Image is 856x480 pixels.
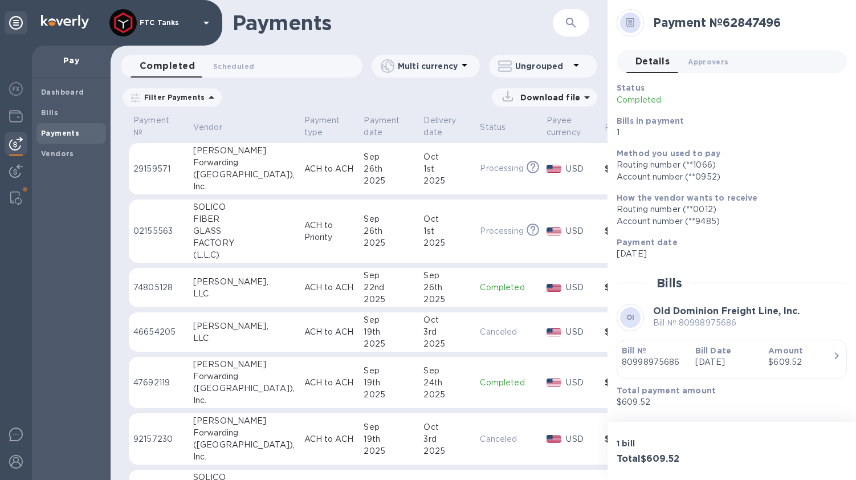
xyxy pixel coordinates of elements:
[193,394,295,406] div: Inc.
[364,151,414,163] div: Sep
[364,270,414,282] div: Sep
[566,163,595,175] p: USD
[480,433,537,445] p: Canceled
[626,313,635,322] b: OI
[617,204,838,215] div: Routing number (**0012)
[364,433,414,445] div: 19th
[9,109,23,123] img: Wallets
[547,227,562,235] img: USD
[364,163,414,175] div: 26th
[5,11,27,34] div: Unpin categories
[617,438,727,449] p: 1 bill
[364,282,414,294] div: 22nd
[423,270,471,282] div: Sep
[423,365,471,377] div: Sep
[617,215,838,227] div: Account number (**9485)
[617,248,838,260] p: [DATE]
[547,435,562,443] img: USD
[364,326,414,338] div: 19th
[657,276,682,290] h2: Bills
[364,445,414,457] div: 2025
[193,276,295,288] div: [PERSON_NAME],
[605,327,661,337] h3: $1,200.00
[547,284,562,292] img: USD
[140,58,195,74] span: Completed
[133,115,169,139] p: Payment №
[364,115,400,139] p: Payment date
[193,359,295,371] div: [PERSON_NAME]
[423,213,471,225] div: Oct
[617,193,758,202] b: How the vendor wants to receive
[213,60,254,72] span: Scheduled
[423,225,471,237] div: 1st
[423,151,471,163] div: Oct
[617,238,678,247] b: Payment date
[423,389,471,401] div: 2025
[617,386,716,395] b: Total payment amount
[364,338,414,350] div: 2025
[304,163,355,175] p: ACH to ACH
[480,162,523,174] p: Processing
[193,383,295,394] div: ([GEOGRAPHIC_DATA]),
[480,121,520,133] span: Status
[423,175,471,187] div: 2025
[423,326,471,338] div: 3rd
[653,306,800,316] b: Old Dominion Freight Line, Inc.
[423,237,471,249] div: 2025
[653,317,800,329] p: Bill № 80998975686
[617,340,847,379] button: Bill №80998975686Bill Date[DATE]Amount$609.52
[193,157,295,169] div: Forwarding
[605,164,661,174] h3: $582.78
[364,294,414,306] div: 2025
[364,237,414,249] div: 2025
[547,328,562,336] img: USD
[41,55,101,66] p: Pay
[364,389,414,401] div: 2025
[9,82,23,96] img: Foreign exchange
[193,213,295,225] div: FIBER
[133,115,184,139] span: Payment №
[140,19,197,27] p: FTC Tanks
[547,165,562,173] img: USD
[364,314,414,326] div: Sep
[605,282,661,293] h3: $1,200.00
[617,171,838,183] div: Account number (**0952)
[304,326,355,338] p: ACH to ACH
[622,356,686,368] p: 80998975686
[193,121,222,133] p: Vendor
[423,433,471,445] div: 3rd
[193,451,295,463] div: Inc.
[193,225,295,237] div: GLASS
[193,320,295,332] div: [PERSON_NAME],
[423,377,471,389] div: 24th
[41,108,58,117] b: Bills
[304,433,355,445] p: ACH to ACH
[617,116,684,125] b: Bills in payment
[304,282,355,294] p: ACH to ACH
[423,294,471,306] div: 2025
[622,346,646,355] b: Bill №
[193,249,295,261] div: (L.L.C)
[480,225,523,237] p: Processing
[304,377,355,389] p: ACH to ACH
[547,379,562,387] img: USD
[617,94,764,106] p: Completed
[193,201,295,213] div: SOLICO
[423,115,471,139] span: Delivery date
[193,121,237,133] span: Vendor
[617,396,838,408] p: $609.52
[617,159,838,171] div: Routing number (**1066)
[193,237,295,249] div: FACTORY
[423,445,471,457] div: 2025
[133,433,184,445] p: 92157230
[566,326,595,338] p: USD
[364,365,414,377] div: Sep
[193,169,295,181] div: ([GEOGRAPHIC_DATA]),
[193,145,295,157] div: [PERSON_NAME]
[41,149,74,158] b: Vendors
[695,346,731,355] b: Bill Date
[423,314,471,326] div: Oct
[193,288,295,300] div: LLC
[480,282,537,294] p: Completed
[480,377,537,389] p: Completed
